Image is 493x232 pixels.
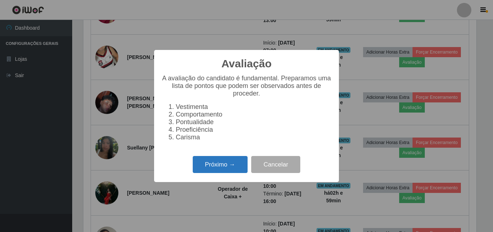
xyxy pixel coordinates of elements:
li: Proeficiência [176,126,332,134]
button: Cancelar [251,156,300,173]
li: Comportamento [176,111,332,118]
li: Pontualidade [176,118,332,126]
li: Vestimenta [176,103,332,111]
li: Carisma [176,134,332,141]
p: A avaliação do candidato é fundamental. Preparamos uma lista de pontos que podem ser observados a... [161,75,332,97]
h2: Avaliação [222,57,272,70]
button: Próximo → [193,156,248,173]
